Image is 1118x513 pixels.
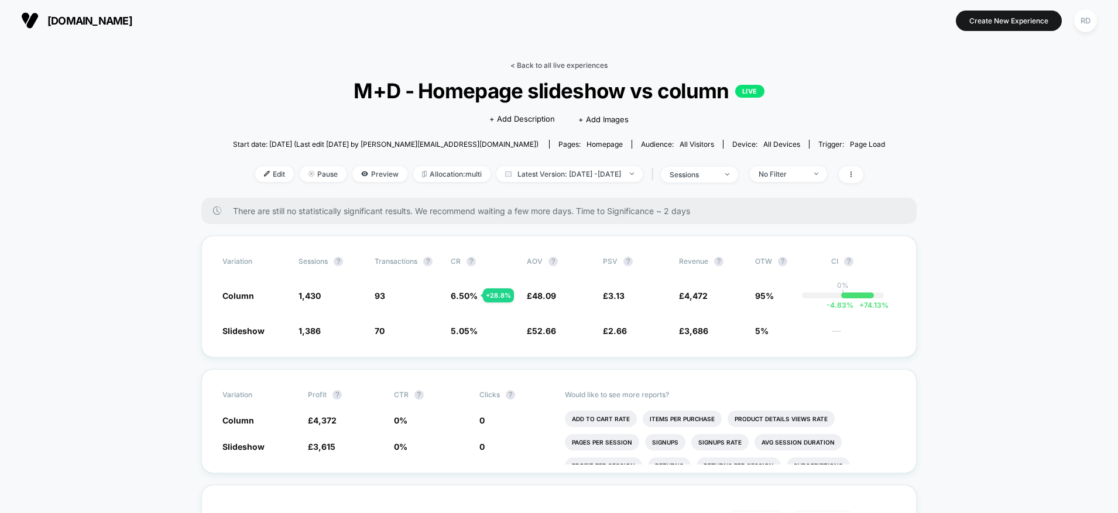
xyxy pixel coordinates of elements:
[233,140,539,149] span: Start date: [DATE] (Last edit [DATE] by [PERSON_NAME][EMAIL_ADDRESS][DOMAIN_NAME])
[506,390,515,400] button: ?
[684,326,708,336] span: 3,686
[527,291,556,301] span: £
[451,291,478,301] span: 6.50 %
[565,390,896,399] p: Would like to see more reports?
[527,257,543,266] span: AOV
[603,291,625,301] span: £
[755,291,774,301] span: 95%
[414,390,424,400] button: ?
[837,281,849,290] p: 0%
[18,11,136,30] button: [DOMAIN_NAME]
[679,326,708,336] span: £
[680,140,714,149] span: All Visitors
[299,291,321,301] span: 1,430
[641,140,714,149] div: Audience:
[489,113,555,125] span: + Add Description
[422,171,427,177] img: rebalance
[352,166,407,182] span: Preview
[603,326,627,336] span: £
[308,171,314,177] img: end
[1071,9,1100,33] button: RD
[423,257,433,266] button: ?
[648,457,691,474] li: Returns
[956,11,1062,31] button: Create New Experience
[451,257,461,266] span: CR
[308,415,337,425] span: £
[334,257,343,266] button: ?
[394,442,407,452] span: 0 %
[222,326,265,336] span: Slideshow
[479,390,500,399] span: Clicks
[714,257,723,266] button: ?
[844,257,853,266] button: ?
[375,326,385,336] span: 70
[413,166,491,182] span: Allocation: multi
[308,442,335,452] span: £
[755,434,842,450] li: Avg Session Duration
[679,257,708,266] span: Revenue
[684,291,708,301] span: 4,472
[496,166,643,182] span: Latest Version: [DATE] - [DATE]
[565,434,639,450] li: Pages Per Session
[603,257,618,266] span: PSV
[679,291,708,301] span: £
[587,140,623,149] span: homepage
[532,291,556,301] span: 48.09
[818,140,885,149] div: Trigger:
[853,301,889,309] span: 74.13 %
[299,326,321,336] span: 1,386
[787,457,850,474] li: Subscriptions
[255,166,294,182] span: Edit
[608,326,627,336] span: 2.66
[394,415,407,425] span: 0 %
[831,257,896,266] span: CI
[483,288,514,302] div: + 28.8 %
[451,326,478,336] span: 5.05 %
[394,390,409,399] span: CTR
[565,457,642,474] li: Profit Per Session
[827,301,853,309] span: -4.83 %
[505,171,512,177] img: calendar
[1074,9,1097,32] div: RD
[527,326,556,336] span: £
[222,442,265,452] span: Slideshow
[735,85,764,98] p: LIVE
[558,140,623,149] div: Pages:
[859,301,864,309] span: +
[578,115,629,124] span: + Add Images
[643,411,722,427] li: Items Per Purchase
[510,61,608,70] a: < Back to all live experiences
[532,326,556,336] span: 52.66
[697,457,781,474] li: Returns Per Session
[649,166,661,183] span: |
[728,411,835,427] li: Product Details Views Rate
[47,15,132,27] span: [DOMAIN_NAME]
[222,415,254,425] span: Column
[264,171,270,177] img: edit
[608,291,625,301] span: 3.13
[725,173,729,175] img: end
[548,257,558,266] button: ?
[759,170,805,178] div: No Filter
[763,140,800,149] span: all devices
[850,140,885,149] span: Page Load
[21,12,39,29] img: Visually logo
[222,390,287,400] span: Variation
[375,291,385,301] span: 93
[691,434,749,450] li: Signups Rate
[332,390,342,400] button: ?
[222,257,287,266] span: Variation
[831,328,896,336] span: ---
[313,442,335,452] span: 3,615
[467,257,476,266] button: ?
[670,170,716,179] div: sessions
[222,291,254,301] span: Column
[479,415,485,425] span: 0
[755,257,819,266] span: OTW
[755,326,769,336] span: 5%
[565,411,637,427] li: Add To Cart Rate
[266,78,852,103] span: M+D - Homepage slideshow vs column
[233,206,893,216] span: There are still no statistically significant results. We recommend waiting a few more days . Time...
[778,257,787,266] button: ?
[814,173,818,175] img: end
